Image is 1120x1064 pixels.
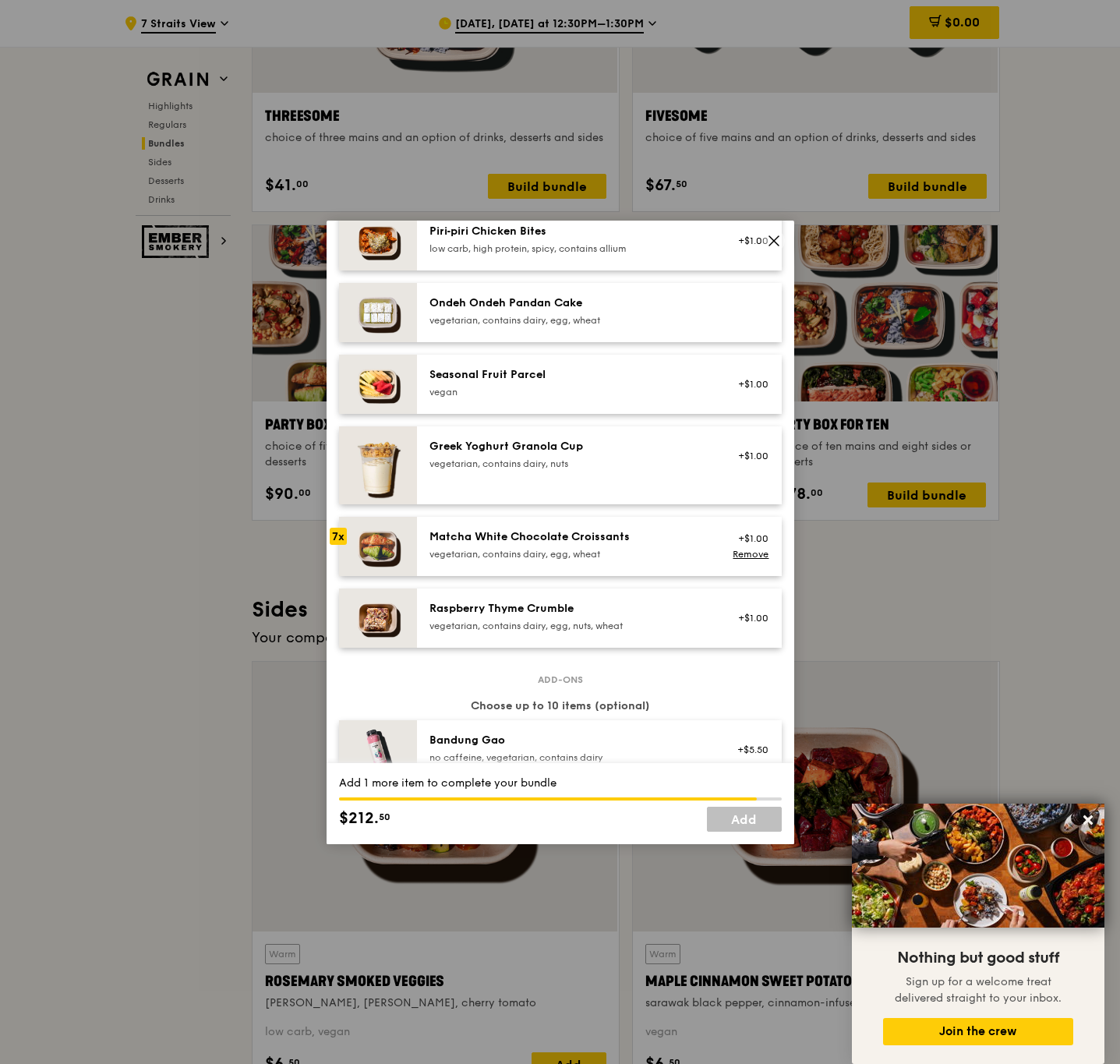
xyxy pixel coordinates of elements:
div: Choose up to 10 items (optional) [339,698,782,714]
div: Ondeh Ondeh Pandan Cake [429,295,709,311]
div: Seasonal Fruit Parcel [429,367,709,383]
div: vegan [429,386,709,398]
a: Remove [733,549,768,560]
span: Sign up for a welcome treat delivered straight to your inbox. [895,975,1062,1005]
div: Piri‑piri Chicken Bites [429,224,709,239]
div: vegetarian, contains dairy, egg, wheat [429,314,709,327]
img: daily_normal_Piri-Piri-Chicken-Bites-HORZ.jpg [339,211,417,270]
span: $212. [339,807,379,830]
div: Matcha White Chocolate Croissants [429,529,709,545]
div: vegetarian, contains dairy, nuts [429,458,709,470]
button: Close [1076,808,1101,832]
div: Raspberry Thyme Crumble [429,601,709,617]
div: vegetarian, contains dairy, egg, nuts, wheat [429,620,709,632]
div: no caffeine, vegetarian, contains dairy [429,751,709,764]
img: daily_normal_Ondeh_Ondeh_Pandan_Cake-HORZ.jpg [339,283,417,342]
button: Join the crew [883,1018,1073,1045]
div: +$5.50 [728,744,769,756]
div: Greek Yoghurt Granola Cup [429,439,709,454]
img: daily_normal_Matcha_White_Chocolate_Croissants-HORZ.jpg [339,517,417,576]
img: daily_normal_Greek_Yoghurt_Granola_Cup.jpeg [339,426,417,504]
span: 50 [379,811,390,823]
div: Add 1 more item to complete your bundle [339,776,782,791]
img: DSC07876-Edit02-Large.jpeg [852,804,1104,928]
img: daily_normal_HORZ-bandung-gao.jpg [339,720,417,779]
span: Add-ons [532,673,589,686]
img: daily_normal_Seasonal_Fruit_Parcel__Horizontal_.jpg [339,355,417,414]
div: +$1.00 [728,235,769,247]
img: daily_normal_Raspberry_Thyme_Crumble__Horizontal_.jpg [339,589,417,648]
div: vegetarian, contains dairy, egg, wheat [429,548,709,560]
div: low carb, high protein, spicy, contains allium [429,242,709,255]
div: Bandung Gao [429,733,709,748]
div: +$1.00 [728,378,769,391]
div: +$1.00 [728,532,769,545]
div: +$1.00 [728,612,769,624]
div: 7x [330,528,347,545]
span: Nothing but good stuff [897,949,1059,967]
a: Add [707,807,782,832]
div: +$1.00 [728,450,769,462]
